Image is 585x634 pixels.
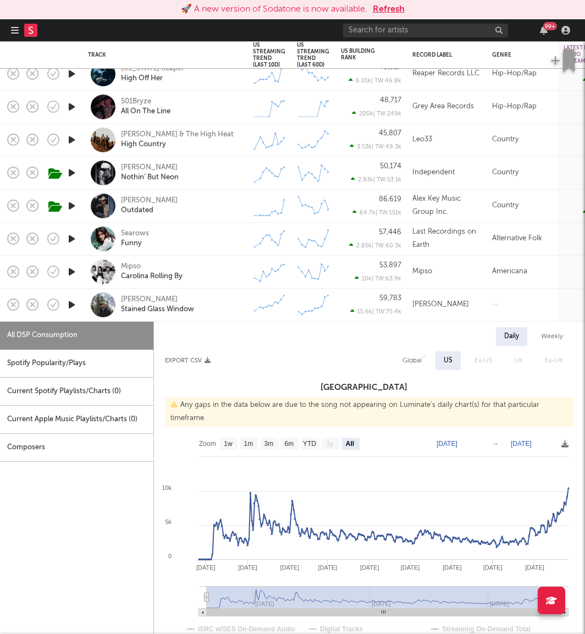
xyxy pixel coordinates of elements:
[121,97,151,107] a: 501Bryze
[492,52,547,58] div: Genre
[442,625,531,633] text: Streaming On-Demand Total
[326,440,333,448] text: 1y
[303,440,316,448] text: YTD
[121,239,142,249] a: Funny
[412,166,455,179] div: Independent
[168,553,172,559] text: 0
[318,564,338,571] text: [DATE]
[238,564,257,571] text: [DATE]
[199,440,216,448] text: Zoom
[341,242,401,249] div: 2.85k | TW: 60.3k
[341,275,401,282] div: 10k | TW: 63.9k
[121,140,166,150] div: High Country
[121,130,234,140] a: [PERSON_NAME] & The High Heat
[121,64,184,74] a: [US_STATE] Reaper
[487,58,558,91] div: Hip-Hop/Rap
[525,564,544,571] text: [DATE]
[121,295,178,305] a: [PERSON_NAME]
[165,357,211,364] button: Export CSV
[181,3,367,16] div: 🚀 A new version of Sodatone is now available.
[412,225,481,252] div: Last Recordings on Earth
[198,625,295,633] text: ISRC w/SES On-Demand Audio
[543,22,557,30] div: 99 +
[379,130,401,137] div: 45,807
[412,67,479,80] div: Reaper Records LLC
[379,295,401,302] div: 59,783
[121,262,141,272] a: Mipso
[165,519,172,525] text: 5k
[483,564,503,571] text: [DATE]
[412,265,432,278] div: Mipso
[162,484,172,491] text: 10k
[253,42,285,68] div: US Streaming Trend (last 10d)
[285,440,294,448] text: 6m
[121,173,179,183] a: Nothin’ But Neon
[341,77,401,84] div: 6.01k | TW: 46.8k
[379,64,401,71] div: 40,827
[443,564,462,571] text: [DATE]
[264,440,274,448] text: 3m
[341,308,401,315] div: 15.6k | TW: 75.4k
[412,192,481,219] div: Alex Key Music Group Inc.
[121,272,183,282] a: Carolina Rolling By
[244,440,253,448] text: 1m
[379,229,401,236] div: 57,446
[121,163,178,173] a: [PERSON_NAME]
[165,397,574,427] div: Any gaps in the data below are due to the song not appearing on Luminate's daily chart(s) for tha...
[487,190,558,223] div: Country
[154,381,574,394] h3: [GEOGRAPHIC_DATA]
[487,223,558,256] div: Alternative Folk
[341,48,385,61] div: US Building Rank
[121,107,170,117] a: All On The Line
[341,143,401,150] div: 3.53k | TW: 49.3k
[511,440,532,448] text: [DATE]
[280,564,300,571] text: [DATE]
[121,196,178,206] a: [PERSON_NAME]
[492,440,499,448] text: →
[379,196,401,203] div: 86,619
[320,625,363,633] text: Digital Tracks
[533,327,571,346] div: Weekly
[401,564,420,571] text: [DATE]
[487,91,558,124] div: Hip-Hop/Rap
[379,262,401,269] div: 53,897
[341,110,401,117] div: 200k | TW: 249k
[121,305,194,315] a: Stained Glass Window
[412,100,474,113] div: Grey Area Records
[341,176,401,183] div: 2.93k | TW: 53.1k
[412,52,465,58] div: Record Label
[343,24,508,37] input: Search for artists
[121,229,149,239] a: Searows
[380,97,401,104] div: 48,717
[224,440,233,448] text: 1w
[346,440,354,448] text: All
[341,209,401,216] div: 64.7k | TW: 151k
[540,26,548,35] button: 99+
[412,133,432,146] div: Leo33
[496,327,527,346] div: Daily
[196,564,216,571] text: [DATE]
[121,206,153,216] a: Outdated
[380,163,401,170] div: 50,174
[487,157,558,190] div: Country
[487,124,558,157] div: Country
[437,440,457,448] text: [DATE]
[121,74,163,84] a: High Off Her
[373,3,405,16] button: Refresh
[402,354,422,367] div: Global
